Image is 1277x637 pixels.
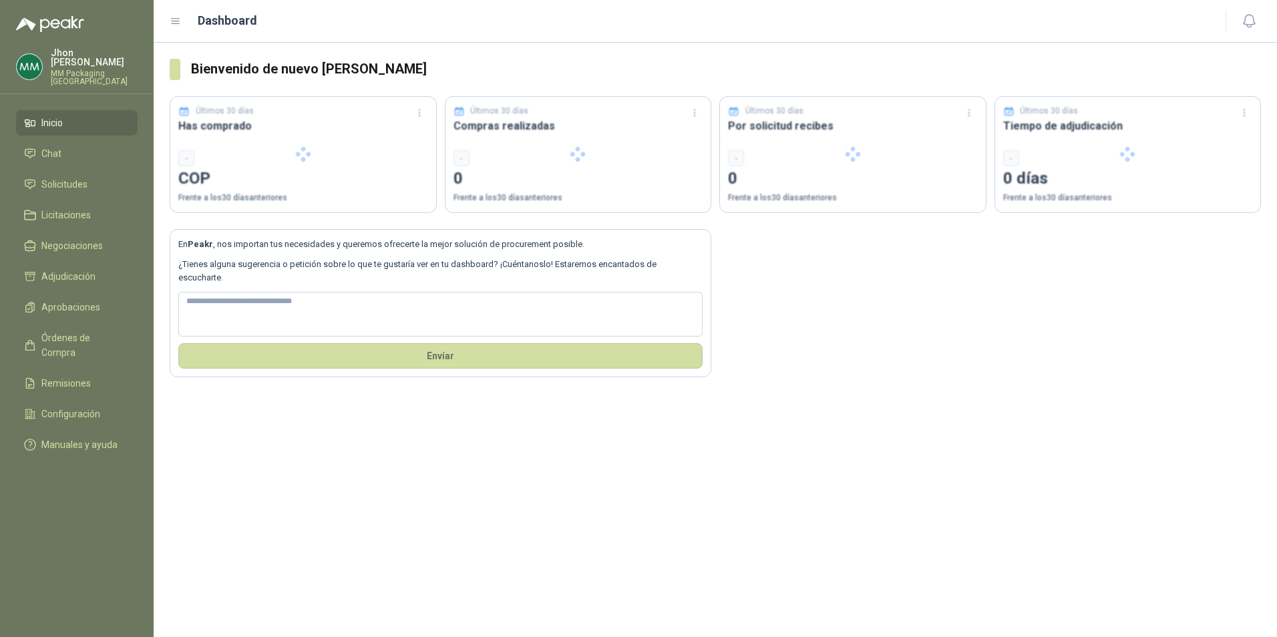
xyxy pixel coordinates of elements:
[188,239,213,249] b: Peakr
[51,48,138,67] p: Jhon [PERSON_NAME]
[16,371,138,396] a: Remisiones
[16,141,138,166] a: Chat
[41,269,96,284] span: Adjudicación
[51,69,138,85] p: MM Packaging [GEOGRAPHIC_DATA]
[16,325,138,365] a: Órdenes de Compra
[16,264,138,289] a: Adjudicación
[16,172,138,197] a: Solicitudes
[16,202,138,228] a: Licitaciones
[16,233,138,258] a: Negociaciones
[41,300,100,314] span: Aprobaciones
[41,146,61,161] span: Chat
[41,331,125,360] span: Órdenes de Compra
[41,376,91,391] span: Remisiones
[16,432,138,457] a: Manuales y ayuda
[41,208,91,222] span: Licitaciones
[16,16,84,32] img: Logo peakr
[198,11,257,30] h1: Dashboard
[178,258,703,285] p: ¿Tienes alguna sugerencia o petición sobre lo que te gustaría ver en tu dashboard? ¡Cuéntanoslo! ...
[17,54,42,79] img: Company Logo
[41,437,118,452] span: Manuales y ayuda
[178,343,703,369] button: Envíar
[41,238,103,253] span: Negociaciones
[41,407,100,421] span: Configuración
[16,401,138,427] a: Configuración
[178,238,703,251] p: En , nos importan tus necesidades y queremos ofrecerte la mejor solución de procurement posible.
[16,294,138,320] a: Aprobaciones
[191,59,1261,79] h3: Bienvenido de nuevo [PERSON_NAME]
[41,177,87,192] span: Solicitudes
[16,110,138,136] a: Inicio
[41,116,63,130] span: Inicio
